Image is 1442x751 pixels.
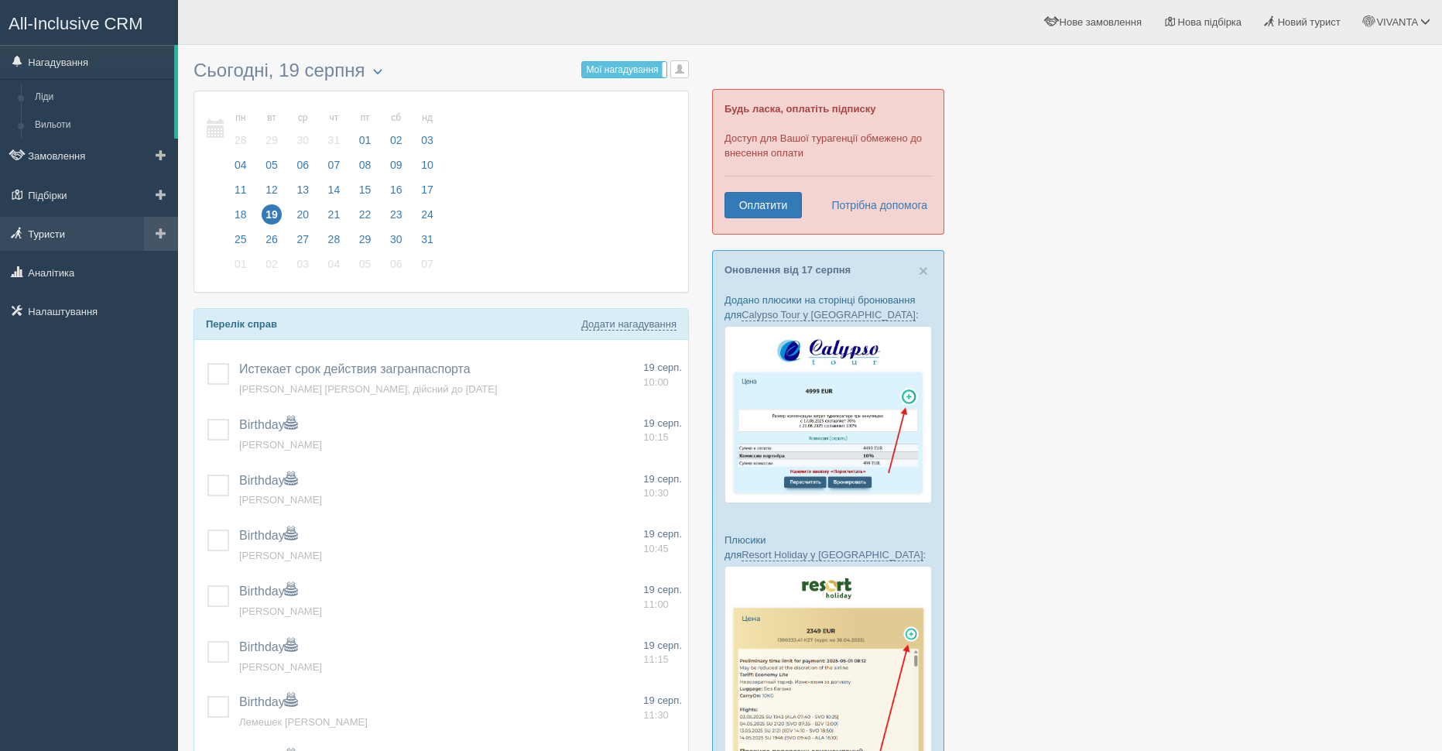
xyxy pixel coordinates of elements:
[226,181,255,206] a: 11
[324,254,344,274] span: 04
[257,156,286,181] a: 05
[262,254,282,274] span: 02
[320,103,349,156] a: чт 31
[742,549,923,561] a: Resort Holiday у [GEOGRAPHIC_DATA]
[417,130,437,150] span: 03
[239,529,297,542] a: Birthday
[320,181,349,206] a: 14
[239,418,297,431] a: Birthday
[724,326,932,503] img: calypso-tour-proposal-crm-for-travel-agency.jpg
[382,181,411,206] a: 16
[643,362,682,373] span: 19 серп.
[257,206,286,231] a: 19
[231,111,251,125] small: пн
[1060,16,1142,28] span: Нове замовлення
[293,229,313,249] span: 27
[293,111,313,125] small: ср
[231,155,251,175] span: 04
[386,155,406,175] span: 09
[239,474,297,487] a: Birthday
[351,103,380,156] a: пт 01
[643,473,682,485] span: 19 серп.
[382,156,411,181] a: 09
[417,180,437,200] span: 17
[239,585,297,598] a: Birthday
[724,293,932,322] p: Додано плюсики на сторінці бронювання для :
[643,361,682,389] a: 19 серп. 10:00
[239,695,297,708] span: Birthday
[643,598,669,610] span: 11:00
[288,231,317,255] a: 27
[239,661,322,673] span: [PERSON_NAME]
[324,204,344,225] span: 21
[257,231,286,255] a: 26
[28,111,174,139] a: Вильоти
[231,254,251,274] span: 01
[262,204,282,225] span: 19
[257,255,286,280] a: 02
[1178,16,1242,28] span: Нова підбірка
[413,231,438,255] a: 31
[231,130,251,150] span: 28
[643,639,682,667] a: 19 серп. 11:15
[386,111,406,125] small: сб
[919,262,928,279] button: Close
[293,180,313,200] span: 13
[417,254,437,274] span: 07
[320,255,349,280] a: 04
[239,605,322,617] span: [PERSON_NAME]
[257,181,286,206] a: 12
[413,156,438,181] a: 10
[643,487,669,499] span: 10:30
[417,229,437,249] span: 31
[413,255,438,280] a: 07
[194,60,689,83] h3: Сьогодні, 19 серпня
[351,231,380,255] a: 29
[643,640,682,651] span: 19 серп.
[581,318,676,331] a: Додати нагадування
[239,640,297,653] a: Birthday
[239,550,322,561] span: [PERSON_NAME]
[643,653,669,665] span: 11:15
[320,156,349,181] a: 07
[413,181,438,206] a: 17
[382,255,411,280] a: 06
[643,543,669,554] span: 10:45
[288,255,317,280] a: 03
[257,103,286,156] a: вт 29
[239,494,322,506] a: [PERSON_NAME]
[262,180,282,200] span: 12
[293,204,313,225] span: 20
[293,254,313,274] span: 03
[919,262,928,279] span: ×
[643,431,669,443] span: 10:15
[742,309,916,321] a: Calypso Tour у [GEOGRAPHIC_DATA]
[324,130,344,150] span: 31
[643,528,682,540] span: 19 серп.
[231,180,251,200] span: 11
[320,206,349,231] a: 21
[324,229,344,249] span: 28
[386,254,406,274] span: 06
[320,231,349,255] a: 28
[288,156,317,181] a: 06
[293,155,313,175] span: 06
[231,204,251,225] span: 18
[324,155,344,175] span: 07
[386,130,406,150] span: 02
[643,694,682,722] a: 19 серп. 11:30
[288,103,317,156] a: ср 30
[239,716,368,728] span: Лемешек [PERSON_NAME]
[413,206,438,231] a: 24
[231,229,251,249] span: 25
[226,206,255,231] a: 18
[355,180,375,200] span: 15
[239,383,498,395] span: [PERSON_NAME] [PERSON_NAME], дійсний до [DATE]
[1278,16,1341,28] span: Новий турист
[351,156,380,181] a: 08
[355,111,375,125] small: пт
